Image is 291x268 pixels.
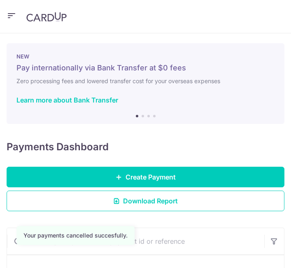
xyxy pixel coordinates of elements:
[7,191,284,211] a: Download Report
[7,140,109,154] h4: Payments Dashboard
[7,167,284,187] a: Create Payment
[123,196,178,206] span: Download Report
[16,96,118,104] a: Learn more about Bank Transfer
[126,172,176,182] span: Create Payment
[26,12,67,22] img: CardUp
[16,76,275,86] h6: Zero processing fees and lowered transfer cost for your overseas expenses
[7,228,264,254] input: Search by recipient name, payment id or reference
[16,53,275,60] p: NEW
[16,63,275,73] h5: Pay internationally via Bank Transfer at $0 fees
[23,231,128,240] div: Your payments cancelled succesfully.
